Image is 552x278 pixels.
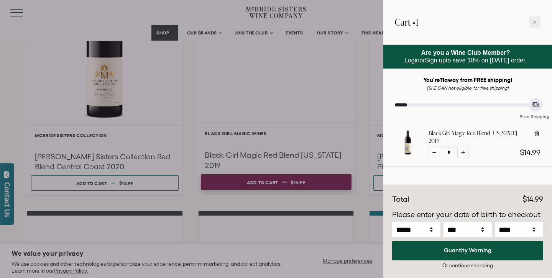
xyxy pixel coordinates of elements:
a: Black Girl Magic Red Blend [US_STATE] 2019 [429,129,527,145]
span: $14.99 [522,195,543,203]
span: $14.99 [520,148,540,157]
em: (SHE CAN not eligible for free shipping) [427,85,509,90]
span: 11 [440,77,444,83]
h2: Cart • [395,11,418,33]
a: Black Girl Magic Red Blend California 2019 [395,149,421,157]
a: Sign up [425,57,446,64]
div: Free Shipping [517,106,552,120]
div: Or continue shopping [392,262,543,269]
div: Total [392,194,409,205]
p: Please enter your date of birth to checkout [392,209,543,221]
strong: You're away from FREE shipping! [423,77,513,83]
strong: Are you a Wine Club Member? [421,49,510,56]
a: Login [404,57,419,64]
span: or to save 10% on [DATE] order. [404,49,527,64]
button: Quantity Warning [392,241,543,260]
span: 1 [416,16,418,28]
